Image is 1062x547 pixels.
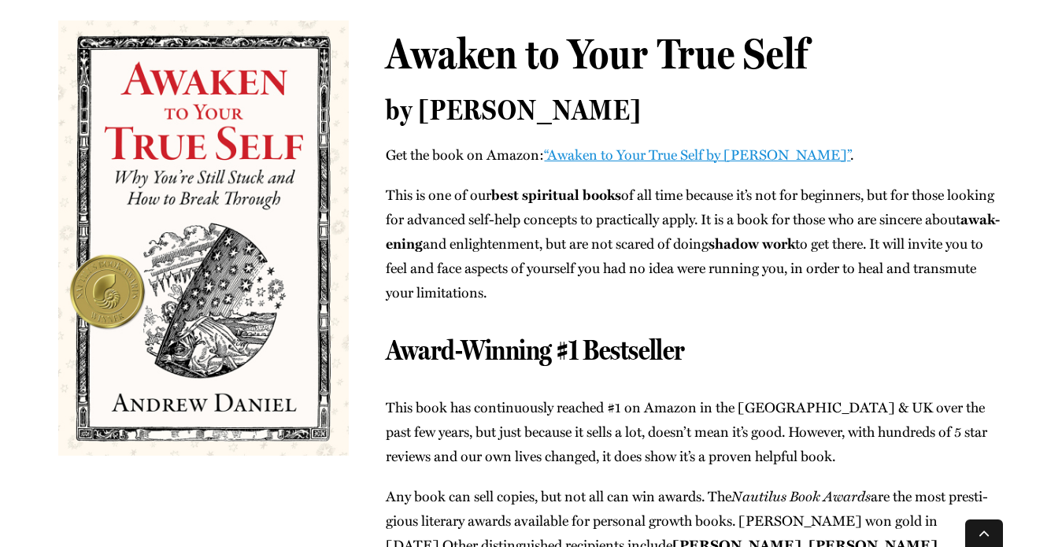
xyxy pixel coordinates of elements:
[386,395,1003,468] p: This book has con­tin­u­ous­ly reached #1 on Ama­zon in the [GEOGRAPHIC_DATA] & UK over the past ...
[386,28,808,79] span: Awaken to Your True Self
[386,93,641,127] span: by [PERSON_NAME]
[386,209,1000,253] b: awak­en­ing
[58,20,348,455] img: awaken-to-your-true-self-andrew-daniel-cover-gold-nautilus-book-award-25
[544,144,850,164] a: “Awak­en to Your True Self by [PERSON_NAME]”
[709,233,795,253] b: shad­ow work
[386,142,1003,167] p: Get the book on Ama­zon: .
[386,183,1003,305] p: This is one of our of all time because it’s not for begin­ners, but for those look­ing for advanc...
[731,485,871,506] i: Nau­tilus Book Awards
[491,184,621,205] b: best spir­i­tu­al books
[386,333,684,367] span: Award-Winning #1 Bestseller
